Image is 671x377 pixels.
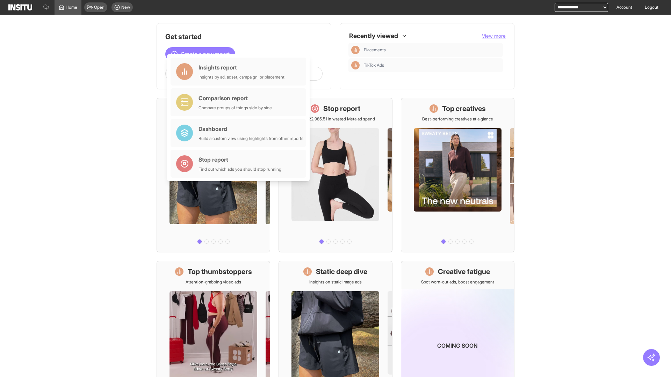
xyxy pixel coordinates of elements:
[66,5,77,10] span: Home
[188,267,252,276] h1: Top thumbstoppers
[121,5,130,10] span: New
[199,63,284,72] div: Insights report
[351,61,360,69] div: Insights
[482,33,506,39] span: View more
[199,136,303,141] div: Build a custom view using highlights from other reports
[323,104,360,113] h1: Stop report
[8,4,32,10] img: Logo
[165,47,235,61] button: Create a new report
[364,47,386,53] span: Placements
[309,279,362,285] p: Insights on static image ads
[199,125,303,133] div: Dashboard
[199,74,284,80] div: Insights by ad, adset, campaign, or placement
[199,94,272,102] div: Comparison report
[482,32,506,39] button: View more
[442,104,486,113] h1: Top creatives
[199,155,281,164] div: Stop report
[279,98,392,252] a: Stop reportSave £22,985.51 in wasted Meta ad spend
[364,62,500,68] span: TikTok Ads
[401,98,514,252] a: Top creativesBest-performing creatives at a glance
[157,98,270,252] a: What's live nowSee all active ads instantly
[199,105,272,111] div: Compare groups of things side by side
[181,50,230,58] span: Create a new report
[351,46,360,54] div: Insights
[364,62,384,68] span: TikTok Ads
[165,32,323,42] h1: Get started
[316,267,367,276] h1: Static deep dive
[364,47,500,53] span: Placements
[296,116,375,122] p: Save £22,985.51 in wasted Meta ad spend
[199,167,281,172] div: Find out which ads you should stop running
[94,5,104,10] span: Open
[186,279,241,285] p: Attention-grabbing video ads
[422,116,493,122] p: Best-performing creatives at a glance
